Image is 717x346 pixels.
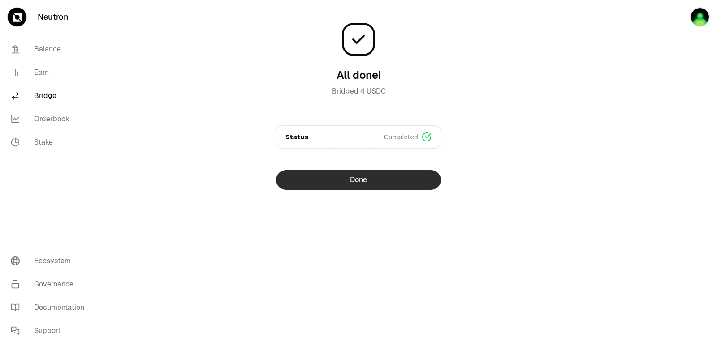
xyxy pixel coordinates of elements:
[4,296,97,319] a: Documentation
[384,132,418,141] span: Completed
[4,131,97,154] a: Stake
[4,107,97,131] a: Orderbook
[276,170,441,190] button: Done
[4,319,97,342] a: Support
[276,86,441,107] p: Bridged 4 USDC
[4,249,97,273] a: Ecosystem
[285,132,308,141] p: Status
[690,7,710,27] img: sandy mercy
[4,61,97,84] a: Earn
[4,38,97,61] a: Balance
[4,273,97,296] a: Governance
[337,68,381,82] h3: All done!
[4,84,97,107] a: Bridge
